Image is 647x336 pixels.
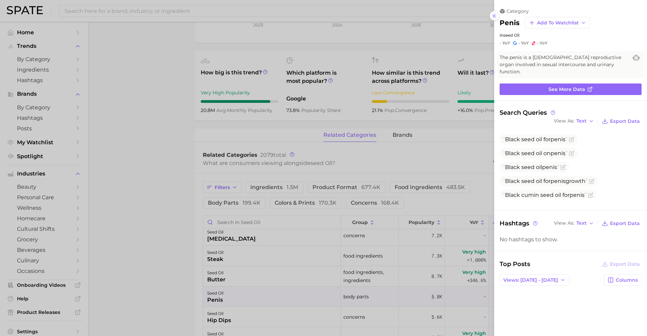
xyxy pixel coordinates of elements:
[503,136,568,143] span: Black seed oil for
[503,178,588,184] span: Black seed oil for growth
[503,192,587,198] span: Black cumin seed oil for
[500,109,556,116] span: Search Queries
[560,165,566,170] button: Flag as miscategorized or irrelevant
[500,219,539,228] span: Hashtags
[600,259,642,269] button: Export Data
[569,151,574,156] button: Flag as miscategorized or irrelevant
[576,221,587,225] span: Text
[503,150,568,156] span: Black seed oil on
[500,19,520,27] h2: penis
[589,179,594,184] button: Flag as miscategorized or irrelevant
[551,150,565,156] span: penis
[588,192,593,198] button: Flag as miscategorized or irrelevant
[500,274,569,286] button: Views: [DATE] - [DATE]
[551,178,565,184] span: penis
[525,17,590,29] button: Add to Watchlist
[554,221,574,225] span: View As
[569,137,574,142] button: Flag as miscategorized or irrelevant
[537,20,579,26] span: Add to Watchlist
[521,40,529,46] span: YoY
[506,8,529,14] span: category
[570,192,585,198] span: penis
[552,117,596,126] button: View AsText
[500,83,642,95] a: See more data
[610,261,640,267] span: Export Data
[542,164,557,170] span: penis
[503,277,558,283] span: Views: [DATE] - [DATE]
[500,54,628,75] span: The penis is a [DEMOGRAPHIC_DATA] reproductive organ involved in sexual intercourse and urinary f...
[554,119,574,123] span: View As
[503,33,519,38] span: seed oil
[537,40,539,45] span: -
[502,40,510,46] span: YoY
[500,33,642,38] div: in
[600,116,642,126] button: Export Data
[552,219,596,228] button: View AsText
[576,119,587,123] span: Text
[503,164,559,170] span: Black seed oil
[500,40,501,45] span: -
[604,274,642,286] button: Columns
[549,87,585,92] span: See more data
[500,259,530,269] span: Top Posts
[600,219,642,228] button: Export Data
[551,136,565,143] span: penis
[500,236,642,243] div: No hashtags to show.
[610,118,640,124] span: Export Data
[610,221,640,226] span: Export Data
[540,40,547,46] span: YoY
[616,277,638,283] span: Columns
[518,40,520,45] span: -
